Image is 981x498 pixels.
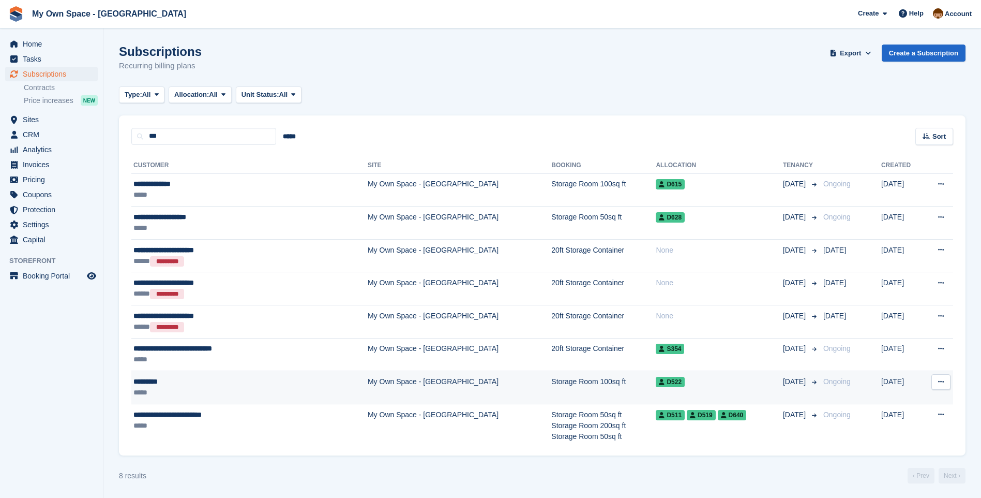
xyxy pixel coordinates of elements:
[5,157,98,172] a: menu
[551,305,656,339] td: 20ft Storage Container
[823,411,851,419] span: Ongoing
[23,52,85,66] span: Tasks
[783,343,808,354] span: [DATE]
[783,212,808,223] span: [DATE]
[945,9,972,19] span: Account
[279,90,288,100] span: All
[85,270,98,282] a: Preview store
[882,45,965,62] a: Create a Subscription
[28,5,190,22] a: My Own Space - [GEOGRAPHIC_DATA]
[5,112,98,127] a: menu
[5,217,98,232] a: menu
[8,6,24,22] img: stora-icon-8386f47178a22dfd0bd8f6a31ec36ba5ce8667c1dd55bd0f319d3a0aa187defe.svg
[174,90,209,100] span: Allocation:
[119,471,146,481] div: 8 results
[23,269,85,283] span: Booking Portal
[881,157,923,174] th: Created
[23,127,85,142] span: CRM
[840,48,861,58] span: Export
[551,272,656,305] td: 20ft Storage Container
[209,90,218,100] span: All
[687,410,716,420] span: D519
[881,305,923,339] td: [DATE]
[23,172,85,187] span: Pricing
[858,8,879,19] span: Create
[23,187,85,202] span: Coupons
[828,45,873,62] button: Export
[368,207,551,240] td: My Own Space - [GEOGRAPHIC_DATA]
[5,172,98,187] a: menu
[5,127,98,142] a: menu
[823,279,846,287] span: [DATE]
[823,213,851,221] span: Ongoing
[368,157,551,174] th: Site
[656,157,782,174] th: Allocation
[551,207,656,240] td: Storage Room 50sq ft
[5,187,98,202] a: menu
[881,404,923,447] td: [DATE]
[881,207,923,240] td: [DATE]
[23,37,85,51] span: Home
[783,409,808,420] span: [DATE]
[23,217,85,232] span: Settings
[783,311,808,321] span: [DATE]
[823,377,851,386] span: Ongoing
[783,277,808,288] span: [DATE]
[125,90,142,100] span: Type:
[142,90,151,100] span: All
[9,256,103,266] span: Storefront
[81,95,98,106] div: NEW
[24,96,73,106] span: Price increases
[5,67,98,81] a: menu
[783,157,819,174] th: Tenancy
[169,86,232,104] button: Allocation: All
[881,338,923,371] td: [DATE]
[119,60,202,72] p: Recurring billing plans
[23,142,85,157] span: Analytics
[718,410,747,420] span: D640
[551,404,656,447] td: Storage Room 50sq ft Storage Room 200sq ft Storage Room 50sq ft
[905,468,968,484] nav: Page
[236,86,301,104] button: Unit Status: All
[656,179,685,189] span: D615
[823,246,846,254] span: [DATE]
[909,8,924,19] span: Help
[368,404,551,447] td: My Own Space - [GEOGRAPHIC_DATA]
[131,157,368,174] th: Customer
[368,338,551,371] td: My Own Space - [GEOGRAPHIC_DATA]
[656,212,685,223] span: D628
[783,179,808,189] span: [DATE]
[368,239,551,272] td: My Own Space - [GEOGRAPHIC_DATA]
[656,344,684,354] span: S354
[881,371,923,404] td: [DATE]
[783,376,808,387] span: [DATE]
[368,173,551,207] td: My Own Space - [GEOGRAPHIC_DATA]
[5,37,98,51] a: menu
[932,131,946,142] span: Sort
[908,468,934,484] a: Previous
[933,8,943,19] img: Paula Harris
[551,371,656,404] td: Storage Room 100sq ft
[783,245,808,256] span: [DATE]
[881,272,923,305] td: [DATE]
[24,95,98,106] a: Price increases NEW
[5,202,98,217] a: menu
[656,377,685,387] span: D522
[551,239,656,272] td: 20ft Storage Container
[368,272,551,305] td: My Own Space - [GEOGRAPHIC_DATA]
[5,269,98,283] a: menu
[24,83,98,93] a: Contracts
[656,311,782,321] div: None
[242,90,279,100] span: Unit Status:
[551,338,656,371] td: 20ft Storage Container
[5,232,98,247] a: menu
[23,202,85,217] span: Protection
[656,410,685,420] span: D511
[368,371,551,404] td: My Own Space - [GEOGRAPHIC_DATA]
[119,45,202,58] h1: Subscriptions
[656,245,782,256] div: None
[119,86,164,104] button: Type: All
[5,52,98,66] a: menu
[368,305,551,339] td: My Own Space - [GEOGRAPHIC_DATA]
[881,173,923,207] td: [DATE]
